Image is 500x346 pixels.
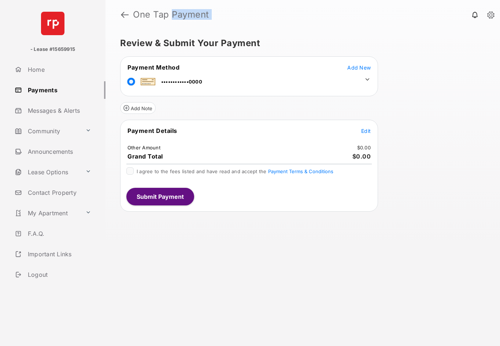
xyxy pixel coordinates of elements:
span: Payment Details [127,127,177,134]
button: Add Note [120,102,156,114]
span: ••••••••••••0000 [161,79,202,85]
a: My Apartment [12,204,82,222]
span: $0.00 [352,153,371,160]
a: F.A.Q. [12,225,105,242]
strong: One Tap Payment [133,10,209,19]
a: Home [12,61,105,78]
h5: Review & Submit Your Payment [120,39,479,48]
button: Submit Payment [126,188,194,205]
span: Edit [361,128,371,134]
p: - Lease #15659915 [30,46,75,53]
a: Community [12,122,82,140]
span: I agree to the fees listed and have read and accept the [137,168,333,174]
a: Payments [12,81,105,99]
span: Payment Method [127,64,179,71]
td: Other Amount [127,144,161,151]
img: svg+xml;base64,PHN2ZyB4bWxucz0iaHR0cDovL3d3dy53My5vcmcvMjAwMC9zdmciIHdpZHRoPSI2NCIgaGVpZ2h0PSI2NC... [41,12,64,35]
a: Messages & Alerts [12,102,105,119]
a: Contact Property [12,184,105,201]
a: Important Links [12,245,94,263]
button: Edit [361,127,371,134]
button: Add New [347,64,371,71]
button: I agree to the fees listed and have read and accept the [268,168,333,174]
span: Grand Total [127,153,163,160]
a: Announcements [12,143,105,160]
td: $0.00 [357,144,371,151]
a: Lease Options [12,163,82,181]
a: Logout [12,266,105,283]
